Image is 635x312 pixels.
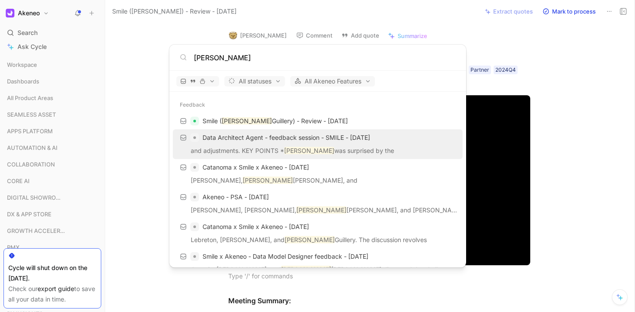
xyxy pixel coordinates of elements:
[173,159,463,189] a: Catanoma x Smile x Akeneo - [DATE][PERSON_NAME],[PERSON_NAME][PERSON_NAME], and
[169,97,466,113] div: Feedback
[175,235,460,248] p: Lebreton, [PERSON_NAME], and Guillery. The discussion revolves
[296,206,347,214] mark: [PERSON_NAME]
[203,163,309,171] span: Catanoma x Smile x Akeneo - [DATE]
[173,189,463,218] a: Akeneo - PSA - [DATE][PERSON_NAME], [PERSON_NAME],[PERSON_NAME][PERSON_NAME], and [PERSON_NAME]
[290,76,375,87] button: All Akeneo Features
[228,76,281,87] span: All statuses
[173,113,463,129] a: Smile ([PERSON_NAME]Guillery) - Review - [DATE]
[173,218,463,248] a: Catanoma x Smile x Akeneo - [DATE]Lebreton, [PERSON_NAME], and[PERSON_NAME]Guillery. The discussi...
[175,264,460,277] p: Couprie, [PERSON_NAME], and [PERSON_NAME] discussed the challenges
[243,177,293,184] mark: [PERSON_NAME]
[203,223,309,230] span: Catanoma x Smile x Akeneo - [DATE]
[284,147,334,154] mark: [PERSON_NAME]
[173,248,463,278] a: Smile x Akeneo - Data Model Designer feedback - [DATE]Couprie, [PERSON_NAME], and[PERSON_NAME][PE...
[294,76,371,87] span: All Akeneo Features
[281,266,331,273] mark: [PERSON_NAME]
[203,134,370,141] span: Data Architect Agent - feedback session - SMILE - [DATE]
[222,117,272,125] mark: [PERSON_NAME]
[203,116,348,126] p: Smile ( Guillery) - Review - [DATE]
[224,76,285,87] button: All statuses
[175,205,460,218] p: [PERSON_NAME], [PERSON_NAME], [PERSON_NAME], and [PERSON_NAME]
[175,146,460,159] p: and adjustments. KEY POINTS * was surprised by the
[175,175,460,188] p: [PERSON_NAME], [PERSON_NAME], and
[203,253,368,260] span: Smile x Akeneo - Data Model Designer feedback - [DATE]
[194,52,456,63] input: Type a command or search anything
[285,236,335,243] mark: [PERSON_NAME]
[203,193,269,201] span: Akeneo - PSA - [DATE]
[173,129,463,159] a: Data Architect Agent - feedback session - SMILE - [DATE]and adjustments. KEY POINTS *[PERSON_NAME...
